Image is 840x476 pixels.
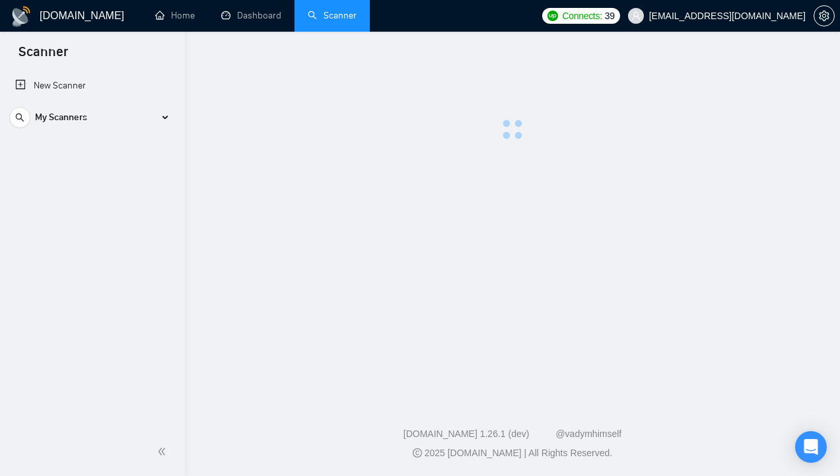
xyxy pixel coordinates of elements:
[155,10,195,21] a: homeHome
[308,10,357,21] a: searchScanner
[631,11,641,20] span: user
[814,11,834,21] span: setting
[413,448,422,458] span: copyright
[814,11,835,21] a: setting
[15,73,169,99] a: New Scanner
[562,9,602,23] span: Connects:
[555,428,621,439] a: @vadymhimself
[11,6,32,27] img: logo
[5,73,180,99] li: New Scanner
[814,5,835,26] button: setting
[8,42,79,70] span: Scanner
[10,113,30,122] span: search
[5,104,180,136] li: My Scanners
[403,428,530,439] a: [DOMAIN_NAME] 1.26.1 (dev)
[157,445,170,458] span: double-left
[605,9,615,23] span: 39
[195,446,829,460] div: 2025 [DOMAIN_NAME] | All Rights Reserved.
[547,11,558,21] img: upwork-logo.png
[221,10,281,21] a: dashboardDashboard
[9,107,30,128] button: search
[795,431,827,463] div: Open Intercom Messenger
[35,104,87,131] span: My Scanners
